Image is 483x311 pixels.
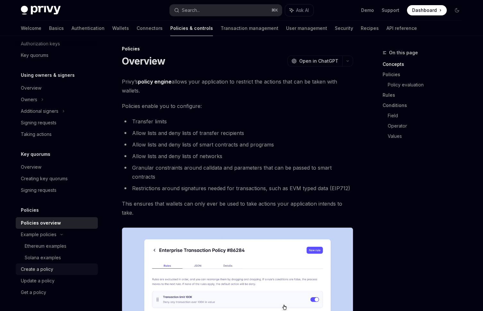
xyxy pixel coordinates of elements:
[389,49,418,57] span: On this page
[388,131,467,141] a: Values
[388,80,467,90] a: Policy evaluation
[21,21,41,36] a: Welcome
[383,90,467,100] a: Rules
[16,184,98,196] a: Signing requests
[383,59,467,69] a: Concepts
[21,186,56,194] div: Signing requests
[21,107,58,115] div: Additional signers
[21,84,41,92] div: Overview
[383,100,467,111] a: Conditions
[21,277,55,285] div: Update a policy
[388,121,467,131] a: Operator
[72,21,105,36] a: Authentication
[16,117,98,129] a: Signing requests
[287,56,342,67] button: Open in ChatGPT
[122,199,353,217] span: This ensures that wallets can only ever be used to take actions your application intends to take.
[170,4,282,16] button: Search...⌘K
[452,5,462,15] button: Toggle dark mode
[122,184,353,193] li: Restrictions around signatures needed for transactions, such as EVM typed data (EIP712)
[21,130,52,138] div: Taking actions
[16,217,98,229] a: Policies overview
[221,21,278,36] a: Transaction management
[271,8,278,13] span: ⌘ K
[299,58,338,64] span: Open in ChatGPT
[16,263,98,275] a: Create a policy
[286,21,327,36] a: User management
[21,163,41,171] div: Overview
[122,140,353,149] li: Allow lists and deny lists of smart contracts and programs
[21,71,75,79] h5: Using owners & signers
[25,242,66,250] div: Ethereum examples
[112,21,129,36] a: Wallets
[21,150,50,158] h5: Key quorums
[49,21,64,36] a: Basics
[122,102,353,111] span: Policies enable you to configure:
[361,7,374,13] a: Demo
[335,21,353,36] a: Security
[21,175,68,182] div: Creating key quorums
[122,77,353,95] span: Privy’s allows your application to restrict the actions that can be taken with wallets.
[16,240,98,252] a: Ethereum examples
[122,163,353,181] li: Granular constraints around calldata and parameters that can be passed to smart contracts
[21,265,53,273] div: Create a policy
[25,254,61,262] div: Solana examples
[16,173,98,184] a: Creating key quorums
[122,46,353,52] div: Policies
[138,78,172,85] strong: policy engine
[21,206,39,214] h5: Policies
[412,7,437,13] span: Dashboard
[21,119,56,127] div: Signing requests
[21,96,37,103] div: Owners
[21,6,61,15] img: dark logo
[21,289,46,296] div: Get a policy
[16,275,98,287] a: Update a policy
[21,51,48,59] div: Key quorums
[16,82,98,94] a: Overview
[16,252,98,263] a: Solana examples
[361,21,379,36] a: Recipes
[122,117,353,126] li: Transfer limits
[296,7,309,13] span: Ask AI
[122,152,353,161] li: Allow lists and deny lists of networks
[16,129,98,140] a: Taking actions
[122,129,353,138] li: Allow lists and deny lists of transfer recipients
[388,111,467,121] a: Field
[137,21,163,36] a: Connectors
[122,55,165,67] h1: Overview
[170,21,213,36] a: Policies & controls
[16,287,98,298] a: Get a policy
[382,7,399,13] a: Support
[16,49,98,61] a: Key quorums
[21,231,56,238] div: Example policies
[21,219,61,227] div: Policies overview
[182,6,200,14] div: Search...
[407,5,447,15] a: Dashboard
[16,161,98,173] a: Overview
[383,69,467,80] a: Policies
[386,21,417,36] a: API reference
[285,4,313,16] button: Ask AI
